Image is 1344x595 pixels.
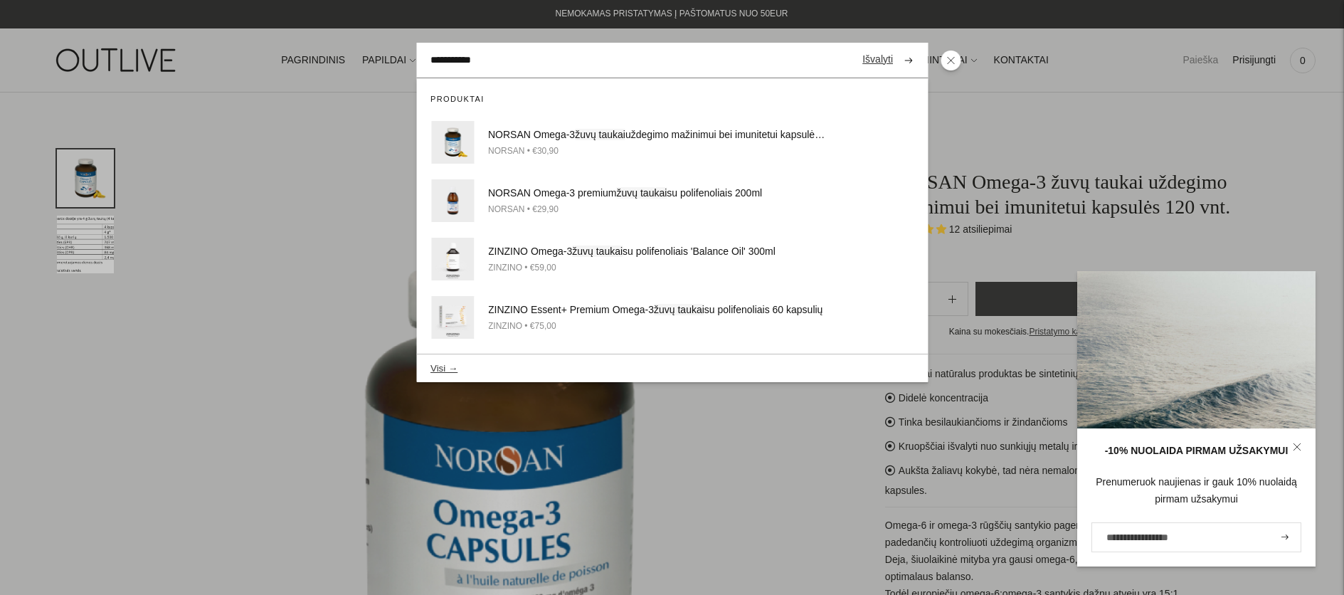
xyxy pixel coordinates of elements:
[416,78,928,114] div: Produktai
[431,238,474,280] img: zinzino-balance-oil-outlive_120x.png
[575,129,625,140] span: žuvų taukai
[617,187,667,199] span: žuvų taukai
[416,172,928,230] a: NORSAN Omega-3 premiumžuvų taukaisu polifenoliais 200ml NORSAN • €29,90
[1091,474,1301,508] div: Prenumeruok naujienas ir gauk 10% nuolaidą pirmam užsakymui
[488,319,828,334] div: ZINZINO • €75,00
[416,113,928,172] a: NORSAN Omega-3žuvų taukaiuždegimo mažinimui bei imunitetui kapsulės 120 vnt. NORSAN • €30,90
[488,243,828,260] div: ZINZINO Omega-3 su polifenoliais 'Balance Oil' 300ml
[416,288,928,347] a: ZINZINO Essent+ Premium Omega-3žuvų taukaisu polifenoliais 60 kapsulių ZINZINO • €75,00
[572,246,623,257] span: žuvų taukai
[1091,443,1301,460] div: -10% NUOLAIDA PIRMAM UŽSAKYMUI
[488,302,828,319] div: ZINZINO Essent+ Premium Omega-3 su polifenoliais 60 kapsulių
[431,121,474,164] img: NORSAN-Omega-3-Capsules-outlive_1_120x.png
[488,260,828,275] div: ZINZINO • €59,00
[416,230,928,288] a: ZINZINO Omega-3žuvų taukaisu polifenoliais 'Balance Oil' 300ml ZINZINO • €59,00
[488,127,828,144] div: NORSAN Omega-3 uždegimo mažinimui bei imunitetui kapsulės 120 vnt.
[488,185,828,202] div: NORSAN Omega-3 premium su polifenoliais 200ml
[488,144,828,159] div: NORSAN • €30,90
[431,296,474,339] img: zinzino-essent-outlive_120x.png
[862,51,893,68] a: Išvalyti
[654,304,704,315] span: žuvų taukai
[431,179,474,222] img: norsan-omega-3-su-polifenoliais-outlive_120x.png
[430,363,457,374] button: Visi →
[488,202,828,217] div: NORSAN • €29,90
